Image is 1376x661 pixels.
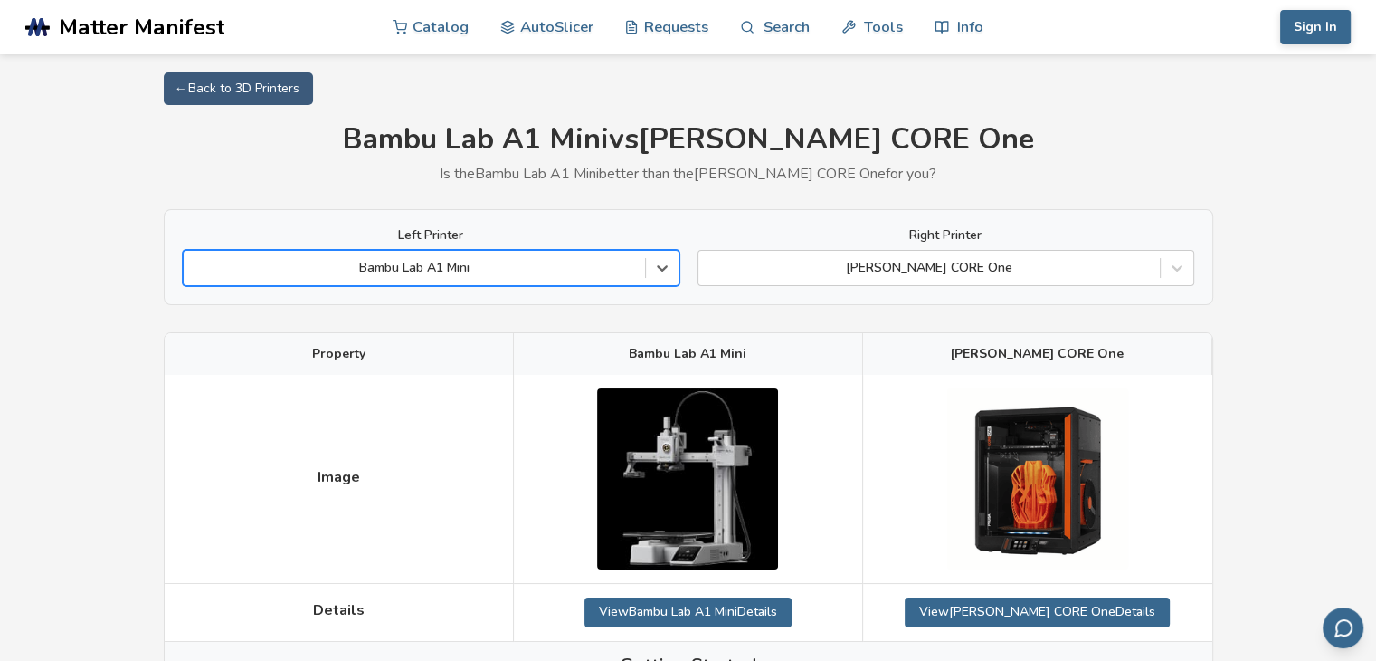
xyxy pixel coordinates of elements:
[318,469,360,485] span: Image
[707,261,711,275] input: [PERSON_NAME] CORE One
[951,347,1124,361] span: [PERSON_NAME] CORE One
[697,228,1194,243] label: Right Printer
[1323,608,1363,648] button: Send feedback via email
[164,72,313,105] a: ← Back to 3D Printers
[183,228,679,243] label: Left Printer
[313,602,365,618] span: Details
[1280,10,1351,44] button: Sign In
[312,347,365,361] span: Property
[597,388,778,570] img: Bambu Lab A1 Mini
[629,347,746,361] span: Bambu Lab A1 Mini
[164,123,1213,157] h1: Bambu Lab A1 Mini vs [PERSON_NAME] CORE One
[59,14,224,40] span: Matter Manifest
[584,598,792,627] a: ViewBambu Lab A1 MiniDetails
[164,166,1213,182] p: Is the Bambu Lab A1 Mini better than the [PERSON_NAME] CORE One for you?
[947,388,1128,570] img: Prusa CORE One
[905,598,1170,627] a: View[PERSON_NAME] CORE OneDetails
